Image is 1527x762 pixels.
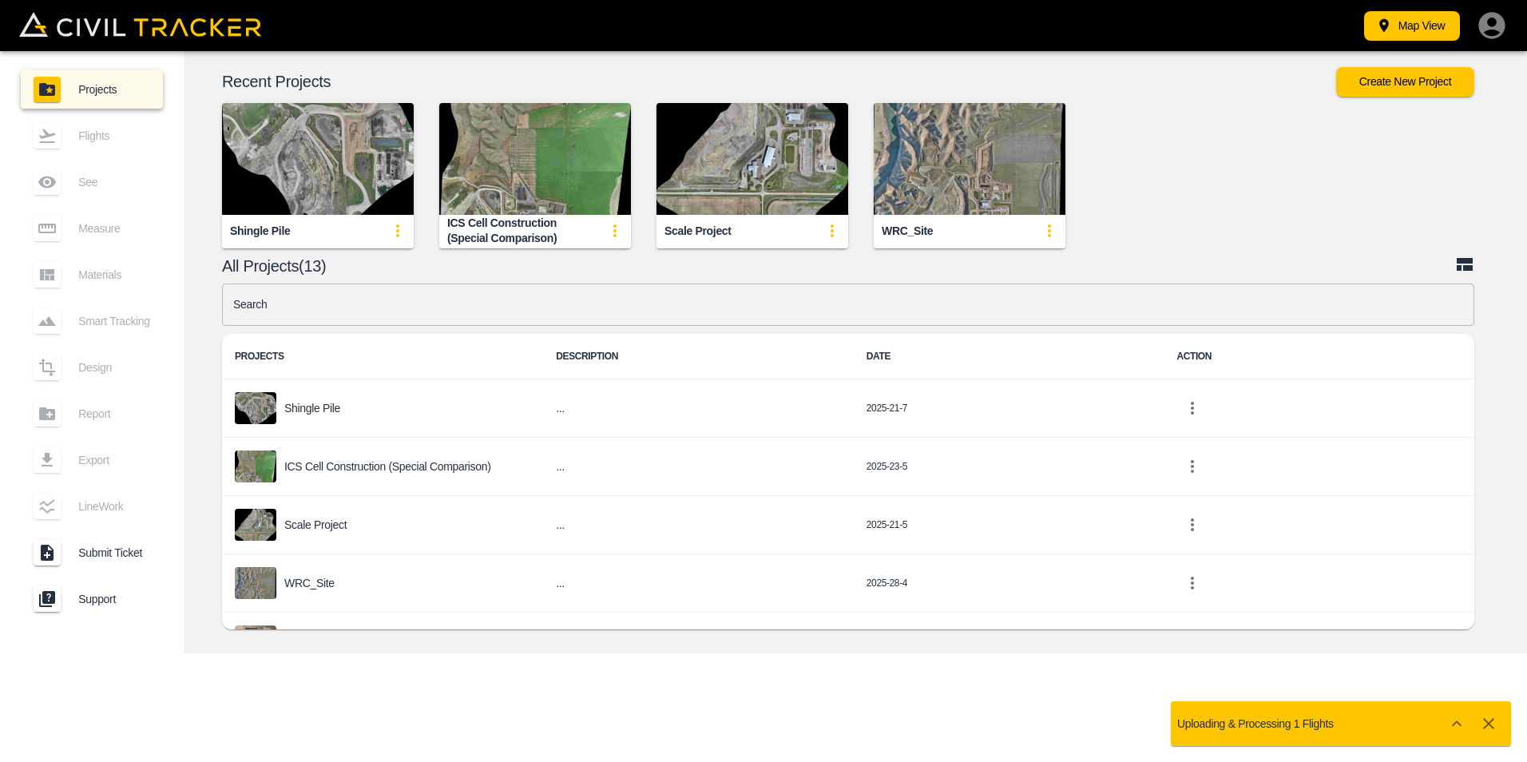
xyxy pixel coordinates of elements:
h6: ... [556,515,841,535]
td: 2025-21-5 [854,496,1164,554]
th: DATE [854,334,1164,379]
img: project-image [235,567,276,599]
img: project-image [235,450,276,482]
img: project-image [235,509,276,541]
img: Scale Project [656,103,848,215]
h6: ... [556,399,841,419]
p: WRC_Site [284,577,335,589]
img: project-image [235,392,276,424]
th: DESCRIPTION [543,334,854,379]
div: Scale Project [664,224,732,239]
p: Scale Project [284,518,347,531]
button: update-card-details [1033,215,1065,247]
img: Civil Tracker [19,12,261,37]
p: Recent Projects [222,75,1336,88]
th: PROJECTS [222,334,543,379]
img: ICS Cell Construction (Special Comparison) [439,103,631,215]
td: 2025-21-7 [854,379,1164,438]
div: WRC_Site [882,224,933,239]
button: Create New Project [1336,67,1474,97]
td: 2025-23-5 [854,438,1164,496]
a: Projects [21,70,163,109]
p: ICS Cell Construction (Special Comparison) [284,460,490,473]
p: Uploading & Processing 1 Flights [1177,717,1334,730]
th: ACTION [1164,334,1474,379]
span: Projects [78,83,150,96]
h6: ... [556,457,841,477]
a: Support [21,580,163,618]
a: Submit Ticket [21,534,163,572]
p: Shingle Pile [284,402,340,415]
button: Show more [1441,708,1473,740]
button: update-card-details [382,215,414,247]
button: Map View [1364,11,1460,41]
p: All Projects(13) [222,260,1455,272]
button: update-card-details [599,215,631,247]
div: ICS Cell Construction (Special Comparison) [447,216,599,245]
td: [DATE] [854,613,1164,671]
img: WRC_Site [874,103,1065,215]
img: Shingle Pile [222,103,414,215]
td: 2025-28-4 [854,554,1164,613]
span: Submit Ticket [78,546,150,559]
button: update-card-details [816,215,848,247]
span: Support [78,593,150,605]
h6: ... [556,573,841,593]
div: Shingle Pile [230,224,290,239]
img: project-image [235,625,276,657]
